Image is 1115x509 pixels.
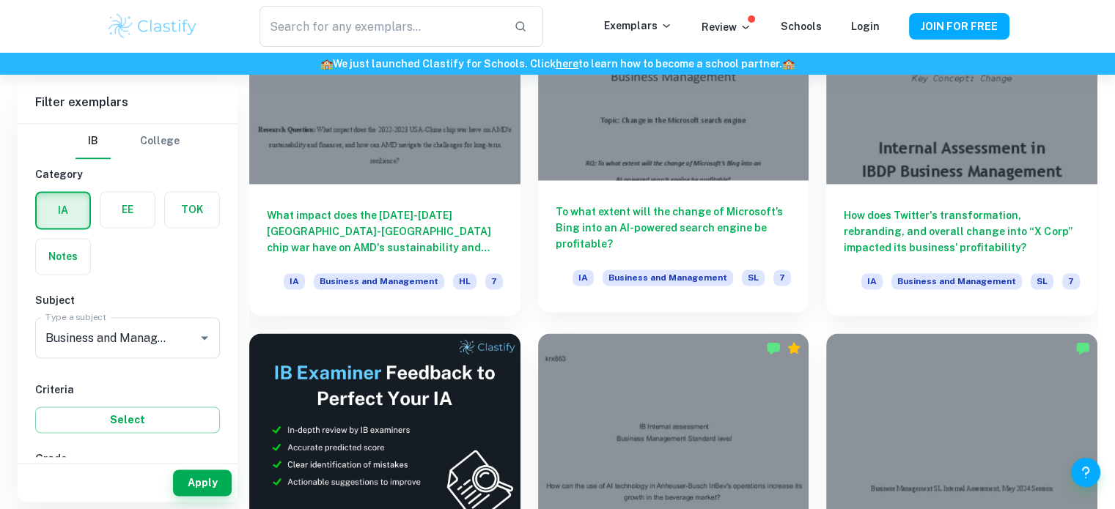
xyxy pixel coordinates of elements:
h6: Criteria [35,382,220,398]
button: EE [100,192,155,227]
span: IA [284,273,305,289]
h6: Filter exemplars [18,82,238,123]
button: Notes [36,239,90,274]
span: SL [742,270,765,286]
label: Type a subject [45,311,106,323]
button: Select [35,406,220,433]
img: Marked [1075,341,1090,355]
div: Filter type choice [76,124,180,159]
h6: Grade [35,450,220,467]
h6: Category [35,166,220,182]
span: IA [861,273,883,289]
a: here [556,58,578,70]
img: Clastify logo [106,12,199,41]
span: 7 [1062,273,1080,289]
h6: We just launched Clastify for Schools. Click to learn how to become a school partner. [3,56,1112,72]
h6: Subject [35,292,220,308]
button: College [140,124,180,159]
button: TOK [165,192,219,227]
div: Premium [787,341,801,355]
span: 🏫 [320,58,333,70]
button: Help and Feedback [1071,458,1100,487]
span: SL [1031,273,1053,289]
button: IB [76,124,111,159]
span: 7 [773,270,791,286]
span: 🏫 [782,58,795,70]
span: Business and Management [314,273,444,289]
img: Marked [766,341,781,355]
button: Apply [173,469,232,496]
span: Business and Management [603,270,733,286]
h6: How does Twitter's transformation, rebranding, and overall change into “X Corp” impacted its busi... [844,207,1080,256]
a: Schools [781,21,822,32]
button: Open [194,327,215,348]
button: JOIN FOR FREE [909,13,1009,40]
h6: What impact does the [DATE]-[DATE] [GEOGRAPHIC_DATA]-[GEOGRAPHIC_DATA] chip war have on AMD's sus... [267,207,503,256]
span: HL [453,273,476,289]
span: IA [573,270,594,286]
span: 7 [485,273,503,289]
p: Exemplars [604,18,672,34]
button: IA [37,193,89,228]
a: Login [851,21,880,32]
h6: To what extent will the change of Microsoft’s Bing into an AI-powered search engine be profitable? [556,204,792,252]
span: Business and Management [891,273,1022,289]
input: Search for any exemplars... [260,6,501,47]
p: Review [702,19,751,35]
